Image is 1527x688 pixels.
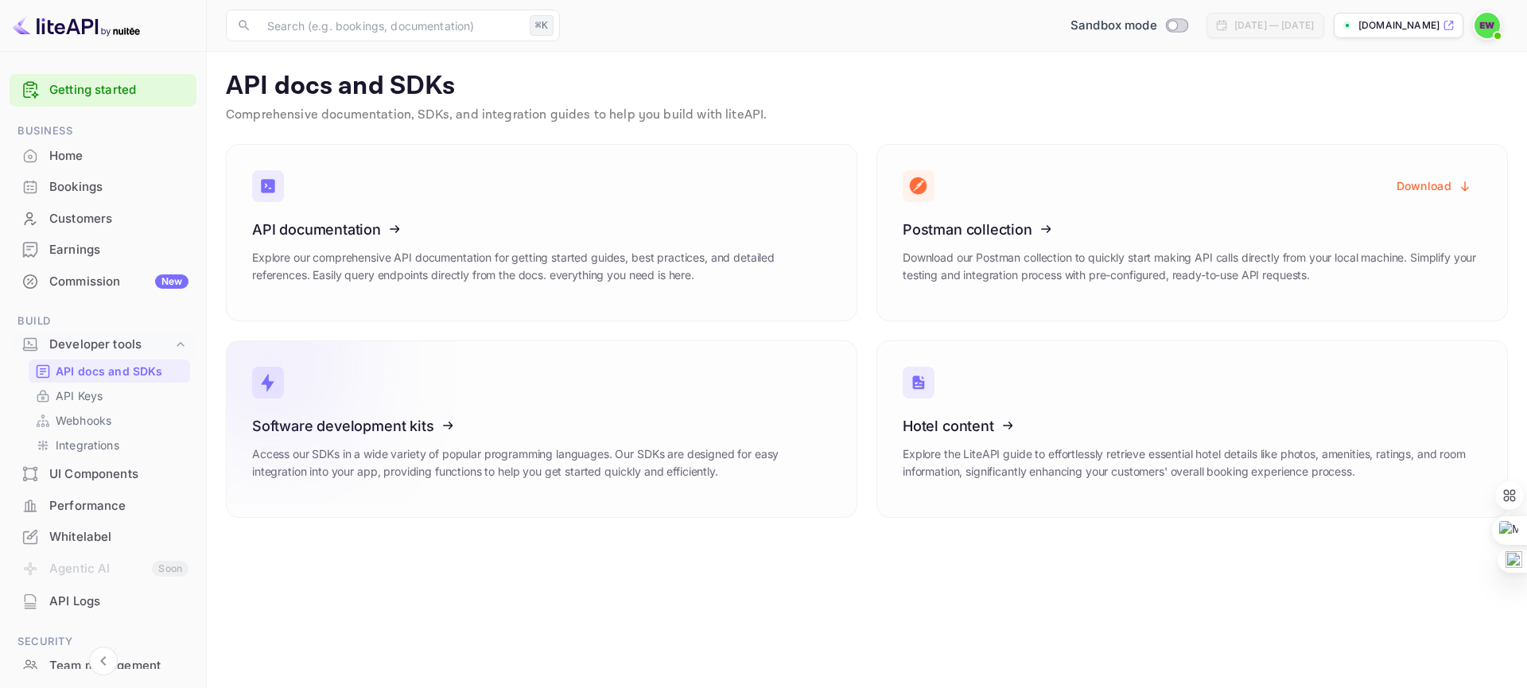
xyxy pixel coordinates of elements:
[56,387,103,404] p: API Keys
[29,409,190,432] div: Webhooks
[35,412,184,429] a: Webhooks
[1358,18,1440,33] p: [DOMAIN_NAME]
[10,633,196,651] span: Security
[35,363,184,379] a: API docs and SDKs
[903,445,1482,480] p: Explore the LiteAPI guide to effortlessly retrieve essential hotel details like photos, amenities...
[10,204,196,233] a: Customers
[252,418,831,434] h3: Software development kits
[10,74,196,107] div: Getting started
[49,147,188,165] div: Home
[49,81,188,99] a: Getting started
[226,106,1508,125] p: Comprehensive documentation, SDKs, and integration guides to help you build with liteAPI.
[10,266,196,296] a: CommissionNew
[10,204,196,235] div: Customers
[10,235,196,266] div: Earnings
[10,172,196,203] div: Bookings
[1234,18,1314,33] div: [DATE] — [DATE]
[29,384,190,407] div: API Keys
[903,418,1482,434] h3: Hotel content
[10,459,196,488] a: UI Components
[252,221,831,238] h3: API documentation
[10,331,196,359] div: Developer tools
[10,266,196,297] div: CommissionNew
[10,141,196,170] a: Home
[89,647,118,675] button: Collapse navigation
[1387,170,1482,201] button: Download
[56,412,111,429] p: Webhooks
[13,13,140,38] img: LiteAPI logo
[29,360,190,383] div: API docs and SDKs
[10,651,196,680] a: Team management
[10,459,196,490] div: UI Components
[35,387,184,404] a: API Keys
[10,522,196,553] div: Whitelabel
[49,336,173,354] div: Developer tools
[530,15,554,36] div: ⌘K
[49,273,188,291] div: Commission
[876,340,1508,518] a: Hotel contentExplore the LiteAPI guide to effortlessly retrieve essential hotel details like phot...
[49,657,188,675] div: Team management
[49,241,188,259] div: Earnings
[10,122,196,140] span: Business
[35,437,184,453] a: Integrations
[903,249,1482,284] p: Download our Postman collection to quickly start making API calls directly from your local machin...
[10,172,196,201] a: Bookings
[10,586,196,617] div: API Logs
[258,10,523,41] input: Search (e.g. bookings, documentation)
[10,235,196,264] a: Earnings
[56,437,119,453] p: Integrations
[252,249,831,284] p: Explore our comprehensive API documentation for getting started guides, best practices, and detai...
[49,497,188,515] div: Performance
[1475,13,1500,38] img: El Wong
[29,433,190,457] div: Integrations
[226,340,857,518] a: Software development kitsAccess our SDKs in a wide variety of popular programming languages. Our ...
[56,363,163,379] p: API docs and SDKs
[49,465,188,484] div: UI Components
[10,491,196,520] a: Performance
[49,593,188,611] div: API Logs
[10,491,196,522] div: Performance
[10,522,196,551] a: Whitelabel
[49,178,188,196] div: Bookings
[10,651,196,682] div: Team management
[10,586,196,616] a: API Logs
[226,71,1508,103] p: API docs and SDKs
[226,144,857,321] a: API documentationExplore our comprehensive API documentation for getting started guides, best pra...
[252,445,831,480] p: Access our SDKs in a wide variety of popular programming languages. Our SDKs are designed for eas...
[10,141,196,172] div: Home
[1064,17,1194,35] div: Switch to Production mode
[49,528,188,546] div: Whitelabel
[49,210,188,228] div: Customers
[155,274,188,289] div: New
[1070,17,1157,35] span: Sandbox mode
[903,221,1482,238] h3: Postman collection
[10,313,196,330] span: Build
